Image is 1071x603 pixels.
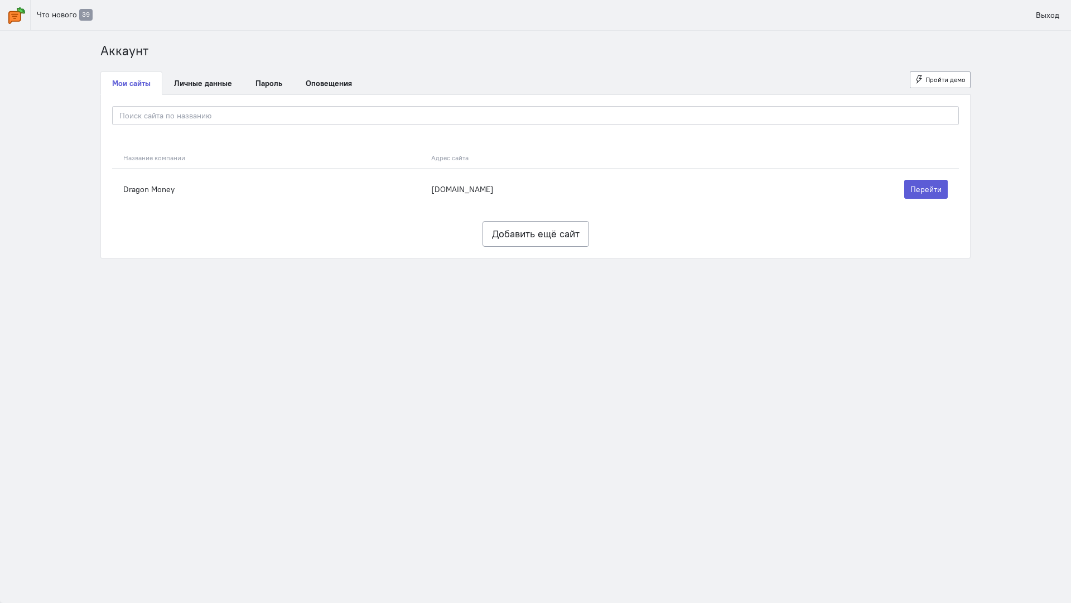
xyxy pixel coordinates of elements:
[483,221,589,247] button: Добавить ещё сайт
[100,71,162,95] a: Мои сайты
[79,9,93,21] span: 39
[1030,6,1065,25] a: Выход
[426,147,719,169] th: Адрес сайта
[162,71,244,95] a: Личные данные
[426,168,719,210] td: [DOMAIN_NAME]
[904,180,948,199] a: Перейти
[910,71,971,88] button: Пройти демо
[294,71,364,95] a: Оповещения
[8,7,25,24] img: carrot-quest.svg
[112,147,426,169] th: Название компании
[925,75,966,84] span: Пройти демо
[100,42,971,60] nav: breadcrumb
[244,71,294,95] a: Пароль
[100,42,148,60] li: Аккаунт
[112,168,426,210] td: Dragon Money
[37,9,77,20] span: Что нового
[112,106,959,125] input: Поиск сайта по названию
[31,5,99,25] a: Что нового 39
